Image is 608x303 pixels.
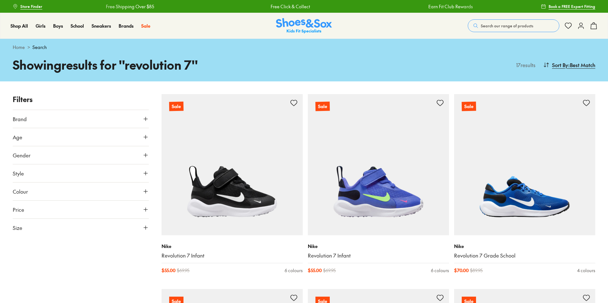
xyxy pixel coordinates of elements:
span: : Best Match [568,61,595,69]
a: Shoes & Sox [276,18,332,34]
span: Age [13,133,22,141]
span: Brand [13,115,27,123]
div: 6 colours [285,267,303,274]
a: Sale [454,94,595,235]
button: Style [13,164,149,182]
span: Search our range of products [481,23,533,29]
a: Sale [308,94,449,235]
button: Search our range of products [468,19,559,32]
a: School [71,23,84,29]
a: Revolution 7 Infant [162,252,303,259]
a: Earn Fit Club Rewards [428,3,473,10]
h1: Showing results for " revolution 7 " [13,56,304,74]
div: 6 colours [431,267,449,274]
a: Book a FREE Expert Fitting [541,1,595,12]
p: Nike [454,243,595,250]
span: Price [13,206,24,213]
span: Book a FREE Expert Fitting [549,3,595,9]
span: Gender [13,151,31,159]
a: Home [13,44,25,51]
span: $ 69.95 [177,267,190,274]
button: Sort By:Best Match [543,58,595,72]
span: Search [32,44,47,51]
span: $ 55.00 [162,267,176,274]
a: Sale [162,94,303,235]
button: Colour [13,182,149,200]
button: Size [13,219,149,237]
a: Sale [141,23,150,29]
p: Sale [315,102,330,111]
span: Sort By [552,61,568,69]
span: $ 70.00 [454,267,469,274]
a: Brands [119,23,134,29]
p: Nike [162,243,303,250]
button: Age [13,128,149,146]
span: Colour [13,188,28,195]
p: Nike [308,243,449,250]
p: Filters [13,94,149,105]
a: Free Shipping Over $85 [106,3,154,10]
button: Gender [13,146,149,164]
span: $ 55.00 [308,267,322,274]
p: Sale [169,102,183,111]
img: SNS_Logo_Responsive.svg [276,18,332,34]
a: Boys [53,23,63,29]
div: 4 colours [577,267,595,274]
a: Store Finder [13,1,42,12]
a: Sneakers [92,23,111,29]
span: $ 69.95 [323,267,336,274]
button: Price [13,201,149,218]
p: 17 results [514,61,535,69]
span: Size [13,224,22,231]
div: > [13,44,595,51]
a: Revolution 7 Infant [308,252,449,259]
a: Girls [36,23,45,29]
button: Brand [13,110,149,128]
span: $ 89.95 [470,267,483,274]
a: Free Click & Collect [270,3,310,10]
p: Sale [462,102,476,111]
span: Store Finder [20,3,42,9]
a: Shop All [10,23,28,29]
a: Revolution 7 Grade School [454,252,595,259]
span: Style [13,169,24,177]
